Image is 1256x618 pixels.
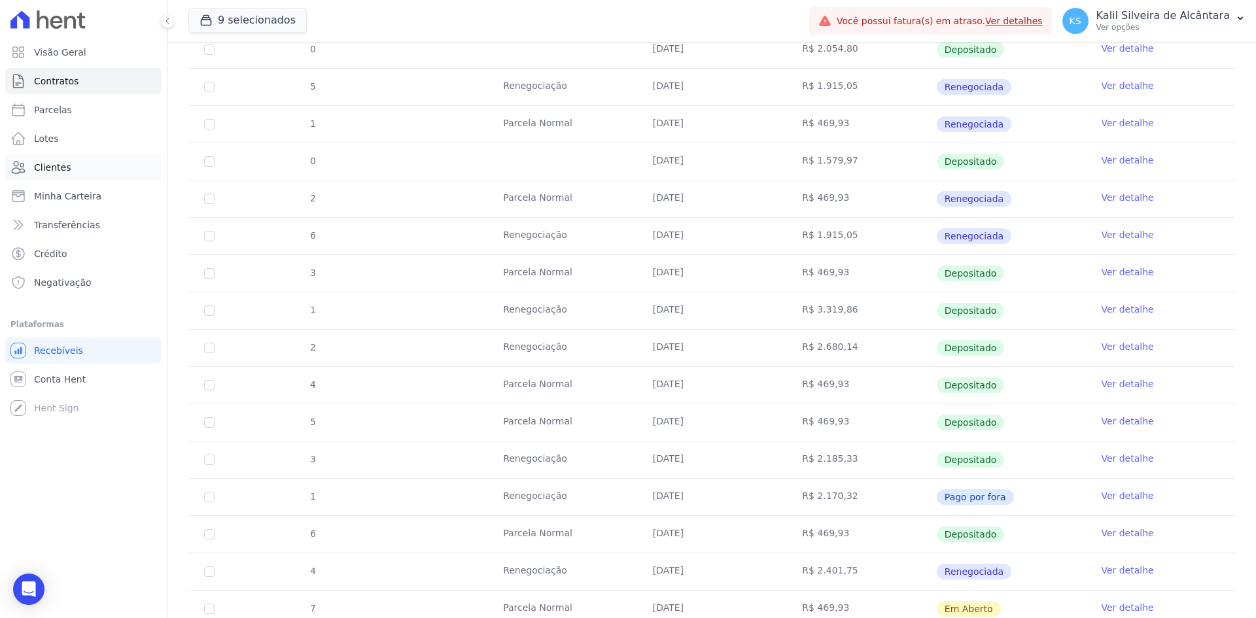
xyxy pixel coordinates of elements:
span: Conta Hent [34,373,86,386]
td: Parcela Normal [487,367,637,403]
a: Parcelas [5,97,162,123]
td: R$ 3.319,86 [786,292,936,329]
span: Parcelas [34,103,72,116]
span: Minha Carteira [34,190,101,203]
span: 2 [309,193,316,203]
a: Ver detalhe [1101,377,1153,390]
td: [DATE] [637,31,787,68]
td: Parcela Normal [487,255,637,292]
td: [DATE] [637,330,787,366]
td: R$ 469,93 [786,106,936,143]
span: Depositado [937,266,1005,281]
span: 3 [309,454,316,464]
div: Plataformas [10,317,156,332]
td: R$ 469,93 [786,367,936,403]
a: Ver detalhe [1101,415,1153,428]
span: 1 [309,305,316,315]
td: Parcela Normal [487,180,637,217]
input: default [204,604,215,614]
span: Recebíveis [34,344,83,357]
input: Só é possível selecionar pagamentos em aberto [204,417,215,428]
input: Só é possível selecionar pagamentos em aberto [204,44,215,55]
span: Contratos [34,75,78,88]
span: Depositado [937,42,1005,58]
td: R$ 469,93 [786,180,936,217]
span: 0 [309,44,316,54]
div: Open Intercom Messenger [13,574,44,605]
td: Parcela Normal [487,404,637,441]
a: Minha Carteira [5,183,162,209]
span: Transferências [34,218,100,232]
a: Contratos [5,68,162,94]
a: Lotes [5,126,162,152]
span: Depositado [937,340,1005,356]
td: [DATE] [637,69,787,105]
span: 3 [309,267,316,278]
span: Depositado [937,377,1005,393]
a: Ver detalhe [1101,452,1153,465]
td: Parcela Normal [487,106,637,143]
p: Ver opções [1096,22,1230,33]
a: Transferências [5,212,162,238]
span: Em Aberto [937,601,1001,617]
td: R$ 2.185,33 [786,441,936,478]
input: Só é possível selecionar pagamentos em aberto [204,268,215,279]
span: 7 [309,603,316,613]
td: R$ 469,93 [786,255,936,292]
td: [DATE] [637,106,787,143]
input: Só é possível selecionar pagamentos em aberto [204,492,215,502]
input: Só é possível selecionar pagamentos em aberto [204,305,215,316]
span: 5 [309,417,316,427]
span: Depositado [937,303,1005,318]
input: Só é possível selecionar pagamentos em aberto [204,566,215,577]
a: Ver detalhe [1101,191,1153,204]
td: [DATE] [637,441,787,478]
span: Depositado [937,452,1005,468]
span: 2 [309,342,316,352]
a: Ver detalhe [1101,116,1153,129]
td: Renegociação [487,330,637,366]
span: KS [1070,16,1081,26]
td: Renegociação [487,479,637,515]
td: [DATE] [637,553,787,590]
span: Clientes [34,161,71,174]
td: Renegociação [487,441,637,478]
td: R$ 469,93 [786,516,936,553]
span: Lotes [34,132,59,145]
td: R$ 2.170,32 [786,479,936,515]
p: Kalil Silveira de Alcântara [1096,9,1230,22]
span: 1 [309,118,316,129]
button: KS Kalil Silveira de Alcântara Ver opções [1052,3,1256,39]
input: Só é possível selecionar pagamentos em aberto [204,194,215,204]
a: Recebíveis [5,337,162,364]
td: Renegociação [487,69,637,105]
td: R$ 1.915,05 [786,69,936,105]
input: Só é possível selecionar pagamentos em aberto [204,380,215,390]
a: Ver detalhes [985,16,1043,26]
td: R$ 2.401,75 [786,553,936,590]
td: R$ 2.054,80 [786,31,936,68]
span: 5 [309,81,316,92]
td: [DATE] [637,218,787,254]
input: Só é possível selecionar pagamentos em aberto [204,231,215,241]
a: Ver detalhe [1101,340,1153,353]
a: Clientes [5,154,162,180]
input: Só é possível selecionar pagamentos em aberto [204,343,215,353]
span: Você possui fatura(s) em atraso. [837,14,1043,28]
a: Negativação [5,269,162,296]
span: 6 [309,230,316,241]
span: 4 [309,379,316,390]
a: Conta Hent [5,366,162,392]
a: Ver detalhe [1101,79,1153,92]
span: 6 [309,528,316,539]
a: Ver detalhe [1101,564,1153,577]
a: Crédito [5,241,162,267]
td: [DATE] [637,367,787,403]
a: Ver detalhe [1101,601,1153,614]
span: 1 [309,491,316,502]
td: [DATE] [637,516,787,553]
span: Depositado [937,526,1005,542]
span: Renegociada [937,116,1011,132]
span: 0 [309,156,316,166]
span: Negativação [34,276,92,289]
